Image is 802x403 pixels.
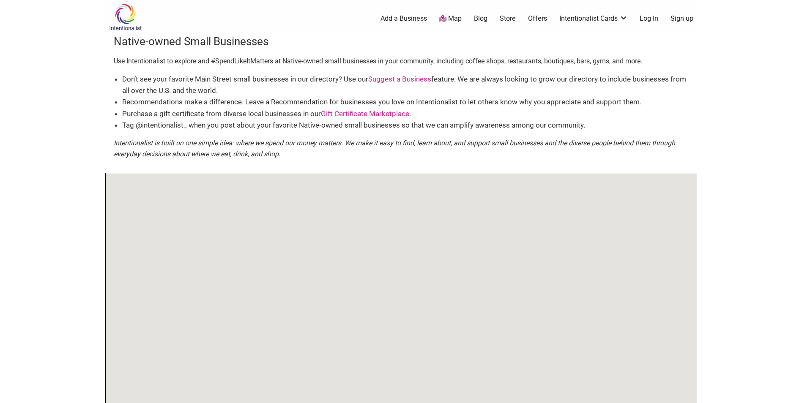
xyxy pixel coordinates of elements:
a: Sign up [671,14,693,23]
li: Recommendations make a difference. Leave a Recommendation for businesses you love on Intentionali... [122,96,689,108]
em: Intentionalist is built on one simple idea: where we spend our money matters. We make it easy to ... [114,139,675,158]
a: Offers [528,14,547,23]
li: Purchase a gift certificate from diverse local businesses in our . [122,108,689,120]
a: Gift Certificate Marketplace [321,109,409,118]
h3: Native-owned Small Businesses [114,34,689,49]
li: Tag @intentionalist_ when you post about your favorite Native-owned small businesses so that we c... [122,120,689,131]
a: Store [500,14,516,23]
a: Log In [640,14,658,23]
a: Map [439,14,462,24]
li: Don’t see your favorite Main Street small businesses in our directory? Use our feature. We are al... [122,74,689,96]
p: Use Intentionalist to explore and #SpendLikeItMatters at Native-owned small businesses in your co... [114,56,689,67]
a: Add a Business [380,14,427,23]
img: Intentionalist [105,3,145,31]
a: Blog [474,14,487,23]
a: Intentionalist Cards [559,14,628,23]
a: Suggest a Business [368,75,431,83]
